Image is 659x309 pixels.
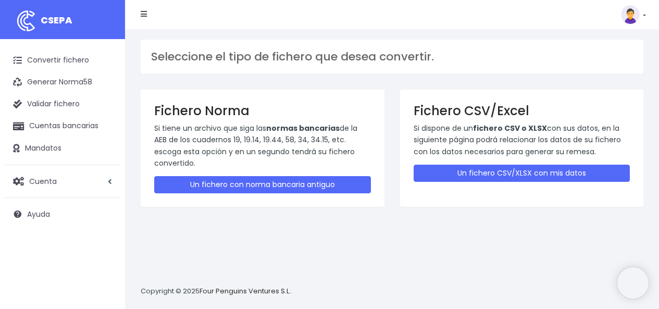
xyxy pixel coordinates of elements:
strong: normas bancarias [266,123,340,133]
a: Cuenta [5,170,120,192]
a: Un fichero CSV/XLSX con mis datos [414,165,630,182]
span: CSEPA [41,14,72,27]
a: Convertir fichero [5,50,120,71]
span: Ayuda [27,209,50,219]
img: logo [13,8,39,34]
a: Mandatos [5,138,120,159]
a: Validar fichero [5,93,120,115]
a: Cuentas bancarias [5,115,120,137]
h3: Fichero CSV/Excel [414,103,630,118]
p: Copyright © 2025 . [141,286,292,297]
h3: Seleccione el tipo de fichero que desea convertir. [151,50,633,64]
a: Generar Norma58 [5,71,120,93]
a: Un fichero con norma bancaria antiguo [154,176,371,193]
p: Si tiene un archivo que siga las de la AEB de los cuadernos 19, 19.14, 19.44, 58, 34, 34.15, etc.... [154,122,371,169]
img: profile [621,5,640,24]
h3: Fichero Norma [154,103,371,118]
span: Cuenta [29,176,57,186]
strong: fichero CSV o XLSX [473,123,547,133]
a: Ayuda [5,203,120,225]
a: Four Penguins Ventures S.L. [200,286,291,296]
p: Si dispone de un con sus datos, en la siguiente página podrá relacionar los datos de su fichero c... [414,122,630,157]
